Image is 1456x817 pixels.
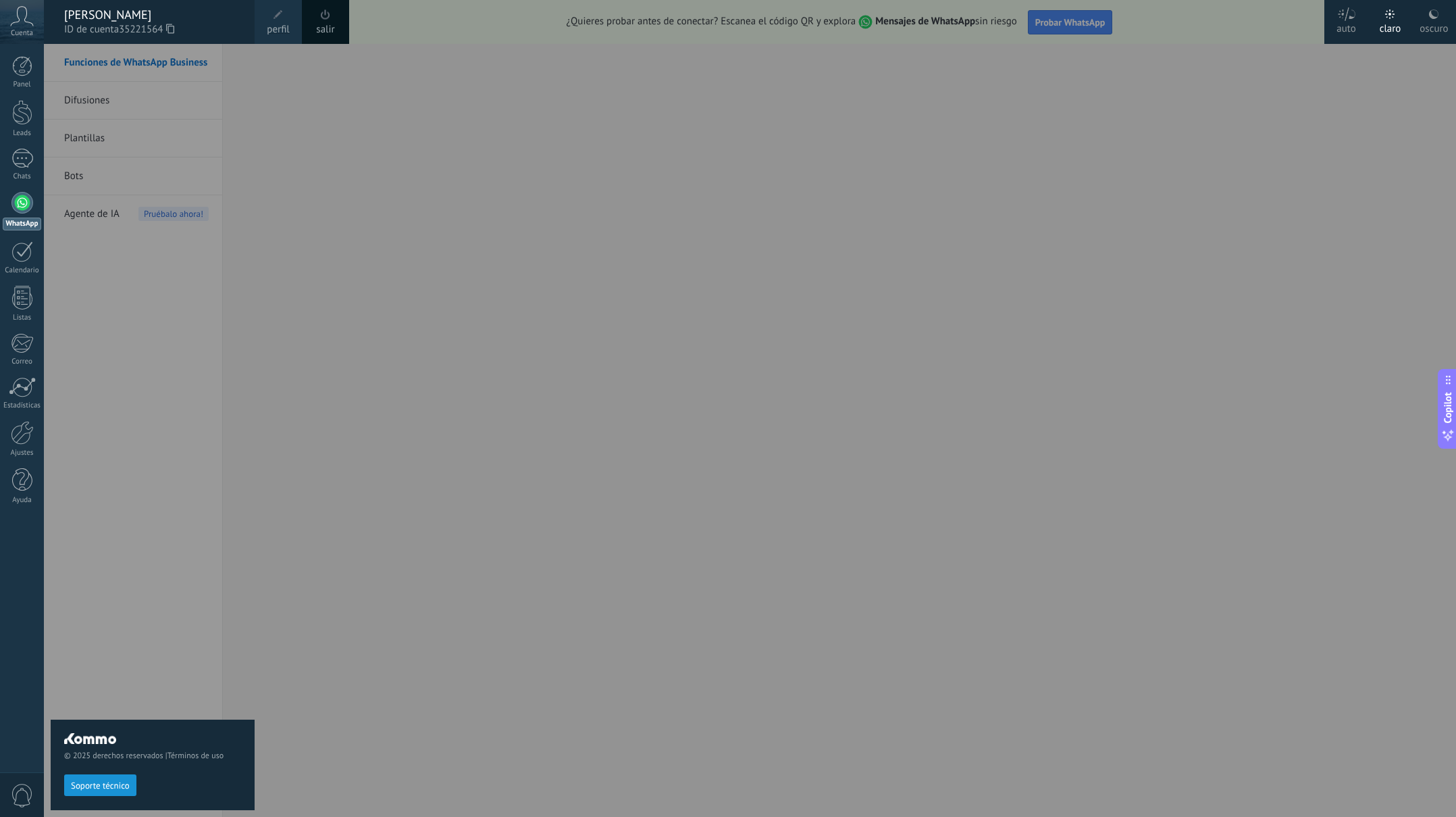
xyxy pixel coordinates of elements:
[64,22,241,37] span: ID de cuenta
[1336,9,1356,44] div: auto
[267,22,289,37] span: perfil
[64,7,241,22] div: [PERSON_NAME]
[1420,9,1448,44] div: oscuro
[11,29,33,38] span: Cuenta
[3,401,42,410] div: Estadísticas
[3,357,42,366] div: Correo
[3,496,42,505] div: Ayuda
[3,80,42,89] div: Panel
[119,22,174,37] span: 35221564
[3,218,41,230] div: WhatsApp
[64,780,136,790] a: Soporte técnico
[64,751,241,761] span: © 2025 derechos reservados |
[167,751,224,761] a: Términos de uso
[3,449,42,457] div: Ajustes
[3,129,42,138] div: Leads
[3,266,42,275] div: Calendario
[1441,392,1455,423] span: Copilot
[64,774,136,796] button: Soporte técnico
[316,22,334,37] a: salir
[3,172,42,181] div: Chats
[1380,9,1401,44] div: claro
[3,314,42,322] div: Listas
[71,781,130,791] span: Soporte técnico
